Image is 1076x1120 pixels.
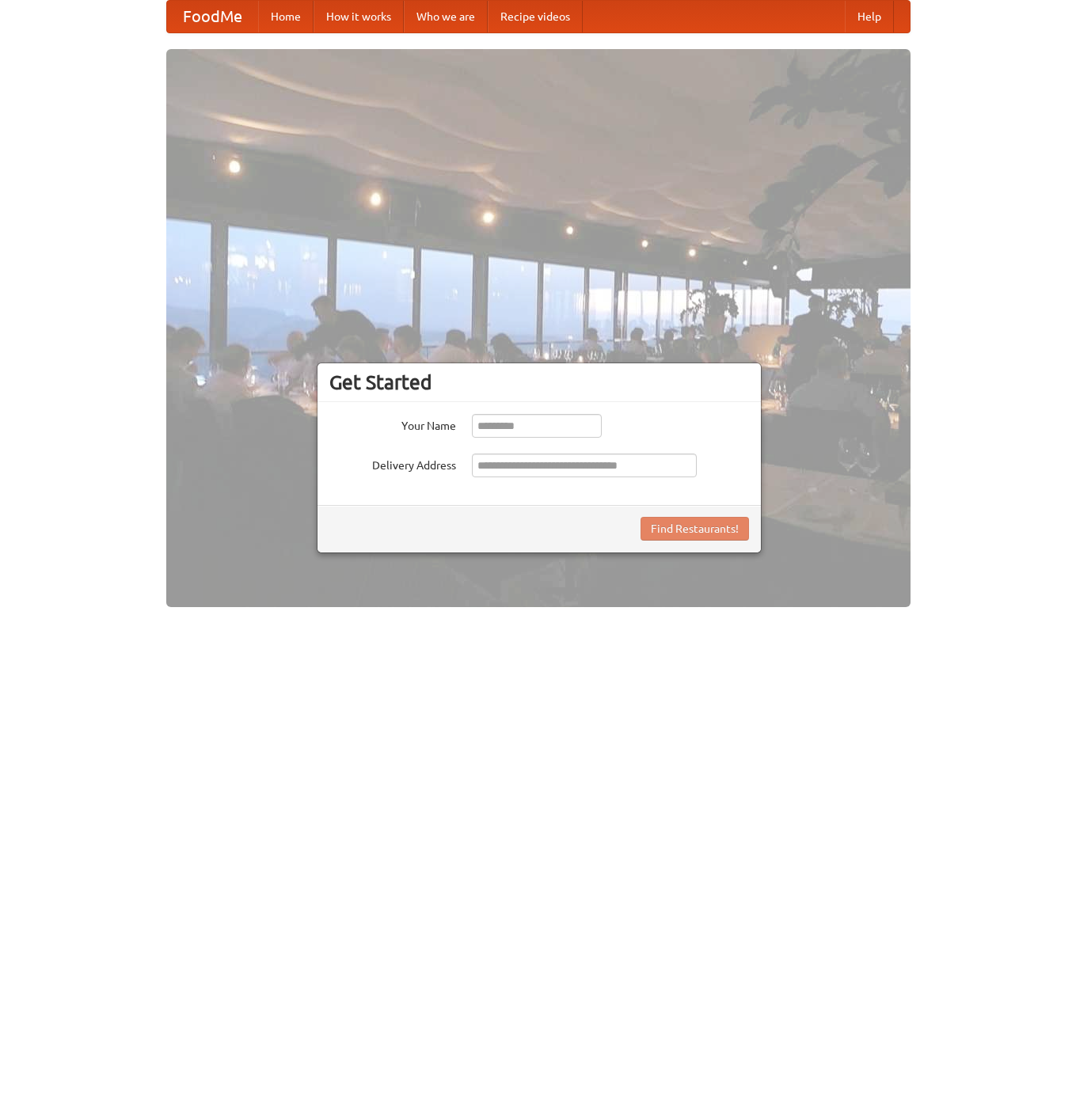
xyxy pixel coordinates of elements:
[641,517,749,541] button: Find Restaurants!
[258,1,314,32] a: Home
[488,1,583,32] a: Recipe videos
[329,414,456,434] label: Your Name
[845,1,894,32] a: Help
[314,1,404,32] a: How it works
[329,454,456,473] label: Delivery Address
[329,370,749,394] h3: Get Started
[404,1,488,32] a: Who we are
[167,1,258,32] a: FoodMe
